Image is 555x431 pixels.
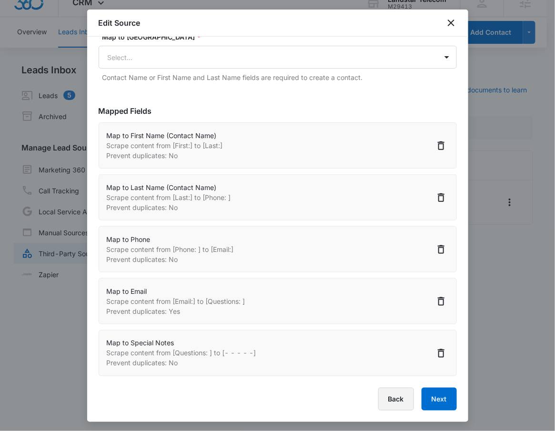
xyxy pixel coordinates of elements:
h1: Edit Source [99,17,141,29]
button: Back [378,388,414,411]
p: Prevent duplicates: No [107,254,234,264]
p: Scrape content from [Questions: ] to [- - - - -] [107,348,256,358]
p: Map to Phone [107,234,234,244]
p: Prevent duplicates: Yes [107,306,245,316]
button: Delete [434,346,449,361]
p: Scrape content from [First:] to [Last:] [107,140,223,150]
button: Delete [434,294,449,309]
button: Next [422,388,457,411]
button: close [445,17,457,29]
label: Map to [GEOGRAPHIC_DATA] [102,32,461,42]
p: Map to Last Name (Contact Name) [107,182,231,192]
p: Map to Email [107,286,245,296]
p: Prevent duplicates: No [107,202,231,212]
p: Contact Name or First Name and Last Name fields are required to create a contact. [102,72,457,82]
p: Scrape content from [Email:] to [Questions: ] [107,296,245,306]
p: Prevent duplicates: No [107,150,223,160]
button: Delete [434,242,449,257]
p: Mapped Fields [99,105,457,117]
p: Map to Special Notes [107,338,256,348]
p: Map to First Name (Contact Name) [107,130,223,140]
p: Scrape content from [Phone: ] to [Email:] [107,244,234,254]
p: Prevent duplicates: No [107,358,256,368]
button: Delete [434,190,449,205]
button: Delete [434,138,449,153]
p: Scrape content from [Last:] to [Phone: ] [107,192,231,202]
